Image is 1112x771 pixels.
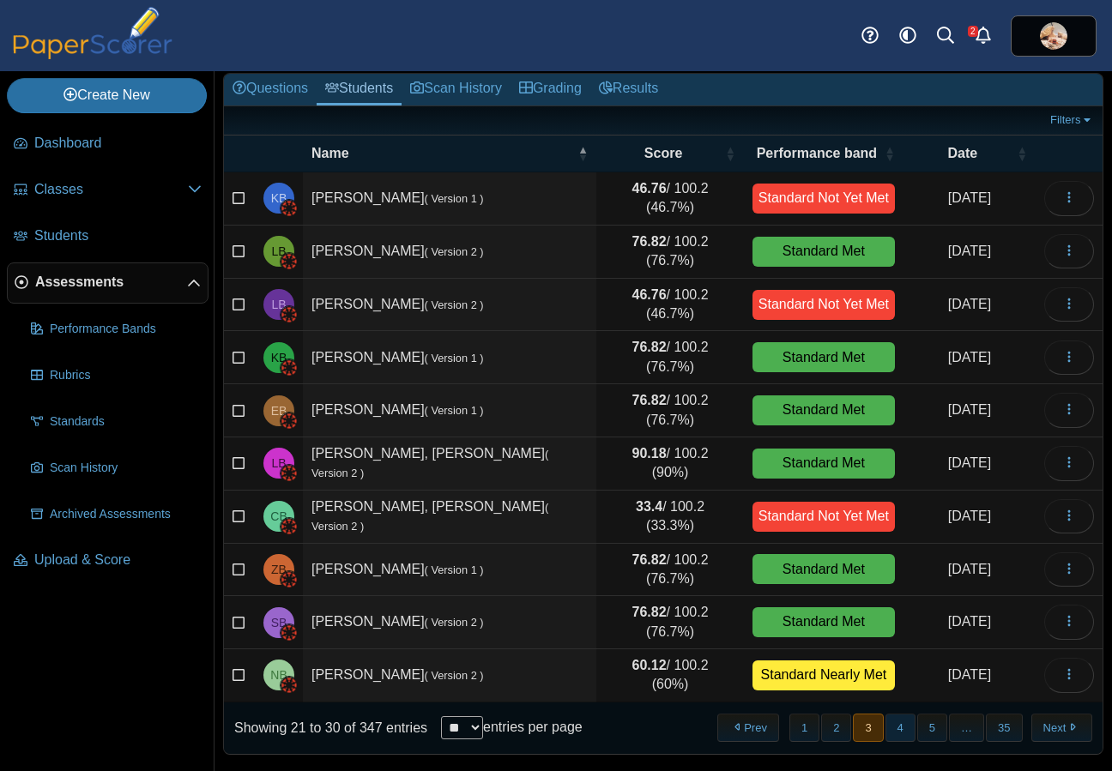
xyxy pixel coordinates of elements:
td: / 100.2 (76.7%) [596,331,744,384]
div: Standard Met [752,449,895,479]
b: 76.82 [632,552,667,567]
time: Sep 16, 2025 at 2:07 PM [948,402,991,417]
td: / 100.2 (76.7%) [596,544,744,597]
span: Ellie Blom [271,405,287,417]
div: Standard Met [752,237,895,267]
td: [PERSON_NAME], [PERSON_NAME] [303,491,596,544]
span: Karson Bickel [271,192,287,204]
small: ( Version 2 ) [425,298,484,311]
label: entries per page [483,720,583,734]
img: canvas-logo.png [281,571,298,588]
td: / 100.2 (60%) [596,649,744,702]
td: [PERSON_NAME] [303,596,596,649]
img: canvas-logo.png [281,413,298,430]
button: Next [1031,714,1092,742]
a: Alerts [964,17,1002,55]
img: canvas-logo.png [281,253,298,270]
td: [PERSON_NAME] [303,384,596,437]
a: Grading [511,74,590,105]
time: Sep 16, 2025 at 2:07 PM [948,244,991,258]
small: ( Version 2 ) [425,245,484,258]
span: Steven Bonner [271,617,287,629]
time: Sep 16, 2025 at 2:08 PM [948,667,991,682]
a: Results [590,74,667,105]
span: Archived Assessments [50,506,202,523]
time: Sep 16, 2025 at 2:07 PM [948,190,991,205]
img: canvas-logo.png [281,359,298,376]
button: 1 [789,714,819,742]
div: Standard Not Yet Met [752,502,895,532]
b: 76.82 [632,605,667,619]
small: ( Version 1 ) [425,563,484,576]
span: Lennon Bogle [271,457,286,469]
a: Standards [24,401,208,443]
img: PaperScorer [7,7,178,59]
div: Showing 21 to 30 of 347 entries [224,702,427,754]
b: 46.76 [632,287,667,302]
span: Scan History [50,460,202,477]
td: / 100.2 (76.7%) [596,596,744,649]
div: Standard Met [752,554,895,584]
span: Dashboard [34,134,202,153]
a: Questions [224,74,317,105]
time: Sep 16, 2025 at 2:08 PM [948,350,991,364]
span: Score [605,144,722,163]
span: Kylie Blevins [271,352,287,364]
a: Performance Bands [24,309,208,350]
small: ( Version 1 ) [425,192,484,205]
b: 46.76 [632,181,667,196]
a: Assessments [7,262,208,304]
time: Sep 16, 2025 at 2:07 PM [948,562,991,576]
a: Rubrics [24,355,208,396]
span: … [949,714,984,742]
a: Scan History [24,448,208,489]
td: [PERSON_NAME] [303,226,596,279]
td: [PERSON_NAME] [303,544,596,597]
a: Students [317,74,402,105]
span: Performance band [752,144,881,163]
span: Nathan Bord [270,669,287,681]
span: Date [912,144,1013,163]
span: Date : Activate to sort [1017,145,1027,162]
b: 60.12 [632,658,667,672]
button: 4 [885,714,916,742]
div: Standard Met [752,607,895,637]
b: 76.82 [632,234,667,249]
a: Create New [7,78,207,112]
td: [PERSON_NAME] [303,649,596,702]
time: Sep 16, 2025 at 2:07 PM [948,614,991,629]
b: 76.82 [632,340,667,354]
td: / 100.2 (76.7%) [596,384,744,437]
td: / 100.2 (46.7%) [596,172,744,226]
span: Cooper Bomhoff [270,510,287,522]
a: Dashboard [7,123,208,165]
span: Lauren Biera [271,245,286,257]
small: ( Version 2 ) [425,669,484,682]
img: ps.oLgnKPhjOwC9RkPp [1040,22,1067,50]
div: Standard Nearly Met [752,660,895,690]
img: canvas-logo.png [281,306,298,323]
span: Lauren Bies [271,298,286,310]
time: Sep 16, 2025 at 2:07 PM [948,297,991,311]
span: Performance Bands [50,321,202,338]
td: / 100.2 (90%) [596,437,744,491]
b: 90.18 [632,446,667,461]
span: Students [34,226,202,245]
span: Upload & Score [34,551,202,569]
div: Standard Met [752,342,895,372]
span: Classes [34,180,188,199]
td: [PERSON_NAME], [PERSON_NAME] [303,437,596,491]
img: canvas-logo.png [281,677,298,694]
span: Performance band : Activate to sort [885,145,895,162]
a: PaperScorer [7,47,178,62]
a: Scan History [402,74,511,105]
span: Name : Activate to invert sorting [577,145,588,162]
span: Score : Activate to sort [725,145,735,162]
span: Zoe Bonge [271,563,287,575]
img: canvas-logo.png [281,200,298,217]
div: Standard Not Yet Met [752,184,895,214]
time: Sep 16, 2025 at 2:07 PM [948,509,991,523]
span: Jodie Wiggins [1040,22,1067,50]
a: Archived Assessments [24,494,208,535]
img: canvas-logo.png [281,624,298,641]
